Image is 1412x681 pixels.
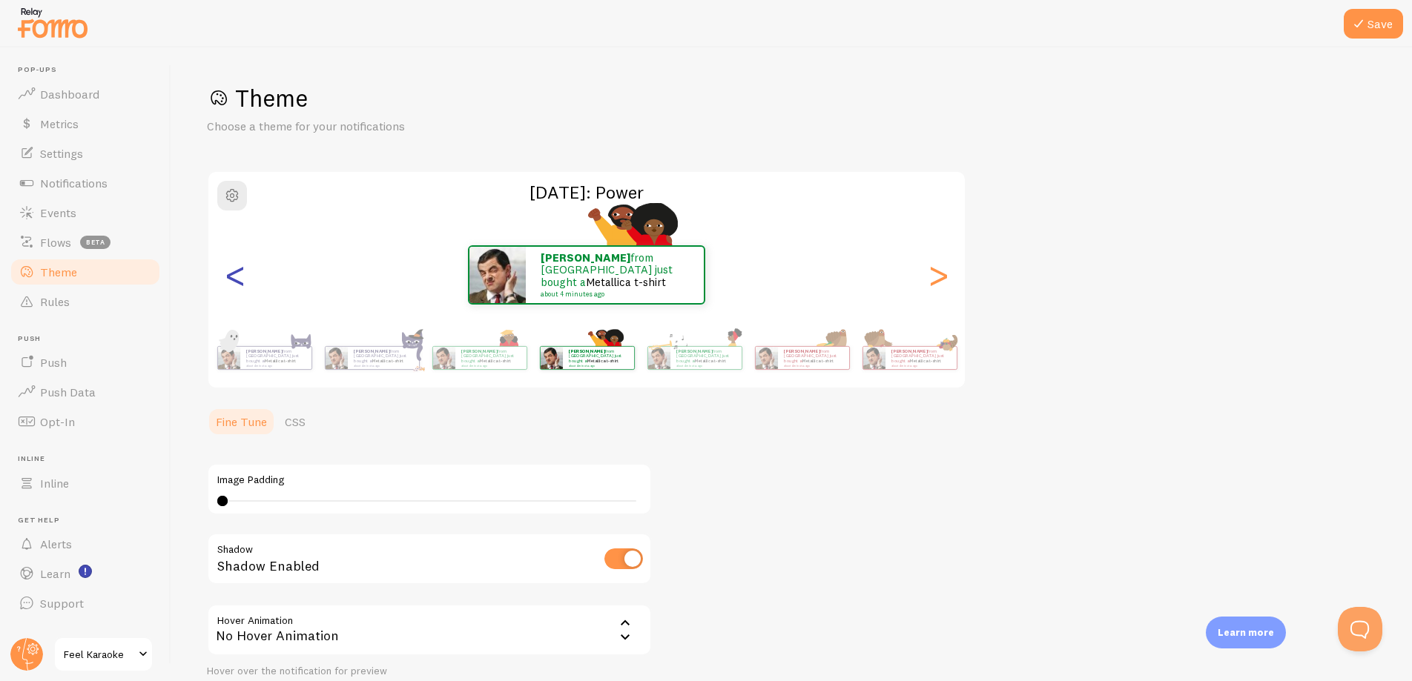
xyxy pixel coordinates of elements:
[208,181,965,204] h2: [DATE]: Power
[40,414,75,429] span: Opt-In
[802,358,834,364] a: Metallica t-shirt
[226,222,244,328] div: Previous slide
[40,205,76,220] span: Events
[40,265,77,279] span: Theme
[40,87,99,102] span: Dashboard
[586,275,666,289] a: Metallica t-shirt
[909,358,941,364] a: Metallica t-shirt
[891,348,927,354] strong: [PERSON_NAME]
[469,247,526,303] img: Fomo
[9,198,162,227] a: Events
[18,516,162,525] span: Get Help
[9,168,162,198] a: Notifications
[9,79,162,109] a: Dashboard
[676,364,734,367] small: about 4 minutes ago
[217,474,641,487] label: Image Padding
[461,348,497,354] strong: [PERSON_NAME]
[9,377,162,407] a: Push Data
[9,559,162,588] a: Learn
[9,348,162,377] a: Push
[64,645,134,663] span: Feel Karaoke
[587,358,618,364] a: Metallica t-shirt
[1338,607,1382,651] iframe: Help Scout Beacon - Open
[9,407,162,436] a: Opt-In
[354,364,412,367] small: about 4 minutes ago
[9,287,162,316] a: Rules
[246,348,282,354] strong: [PERSON_NAME]
[569,348,628,367] p: from [GEOGRAPHIC_DATA] just bought a
[40,146,83,161] span: Settings
[541,252,689,298] p: from [GEOGRAPHIC_DATA] just bought a
[9,109,162,139] a: Metrics
[16,4,90,41] img: fomo-relay-logo-orange.svg
[354,348,389,354] strong: [PERSON_NAME]
[18,454,162,464] span: Inline
[784,364,842,367] small: about 4 minutes ago
[9,257,162,287] a: Theme
[541,290,684,298] small: about 4 minutes ago
[79,565,92,578] svg: <p>Watch New Feature Tutorials!</p>
[217,347,240,369] img: Fomo
[207,665,652,678] div: Hover over the notification for preview
[676,348,736,367] p: from [GEOGRAPHIC_DATA] just bought a
[929,222,947,328] div: Next slide
[676,348,712,354] strong: [PERSON_NAME]
[207,533,652,587] div: Shadow Enabled
[80,236,110,249] span: beta
[9,588,162,618] a: Support
[479,358,511,364] a: Metallica t-shirt
[461,348,521,367] p: from [GEOGRAPHIC_DATA] just bought a
[246,348,306,367] p: from [GEOGRAPHIC_DATA] just bought a
[40,537,72,551] span: Alerts
[432,347,455,369] img: Fomo
[18,334,162,344] span: Push
[354,348,413,367] p: from [GEOGRAPHIC_DATA] just bought a
[541,250,630,265] strong: [PERSON_NAME]
[18,65,162,75] span: Pop-ups
[40,566,70,581] span: Learn
[9,139,162,168] a: Settings
[53,637,154,672] a: Feel Karaoke
[372,358,403,364] a: Metallica t-shirt
[207,118,563,135] p: Choose a theme for your notifications
[755,347,777,369] img: Fomo
[207,407,276,436] a: Fine Tune
[9,227,162,257] a: Flows beta
[325,347,347,369] img: Fomo
[784,348,843,367] p: from [GEOGRAPHIC_DATA] just bought a
[40,476,69,491] span: Inline
[891,364,949,367] small: about 4 minutes ago
[784,348,819,354] strong: [PERSON_NAME]
[40,355,67,370] span: Push
[1206,617,1286,648] div: Learn more
[9,468,162,498] a: Inline
[40,116,79,131] span: Metrics
[264,358,296,364] a: Metallica t-shirt
[540,347,562,369] img: Fomo
[40,385,96,399] span: Push Data
[647,347,670,369] img: Fomo
[9,529,162,559] a: Alerts
[461,364,519,367] small: about 4 minutes ago
[246,364,304,367] small: about 4 minutes ago
[1218,625,1274,640] p: Learn more
[862,347,885,369] img: Fomo
[40,596,84,611] span: Support
[207,604,652,656] div: No Hover Animation
[40,176,108,190] span: Notifications
[569,364,627,367] small: about 4 minutes ago
[694,358,726,364] a: Metallica t-shirt
[40,294,70,309] span: Rules
[207,83,1376,113] h1: Theme
[276,407,314,436] a: CSS
[569,348,604,354] strong: [PERSON_NAME]
[40,235,71,250] span: Flows
[891,348,951,367] p: from [GEOGRAPHIC_DATA] just bought a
